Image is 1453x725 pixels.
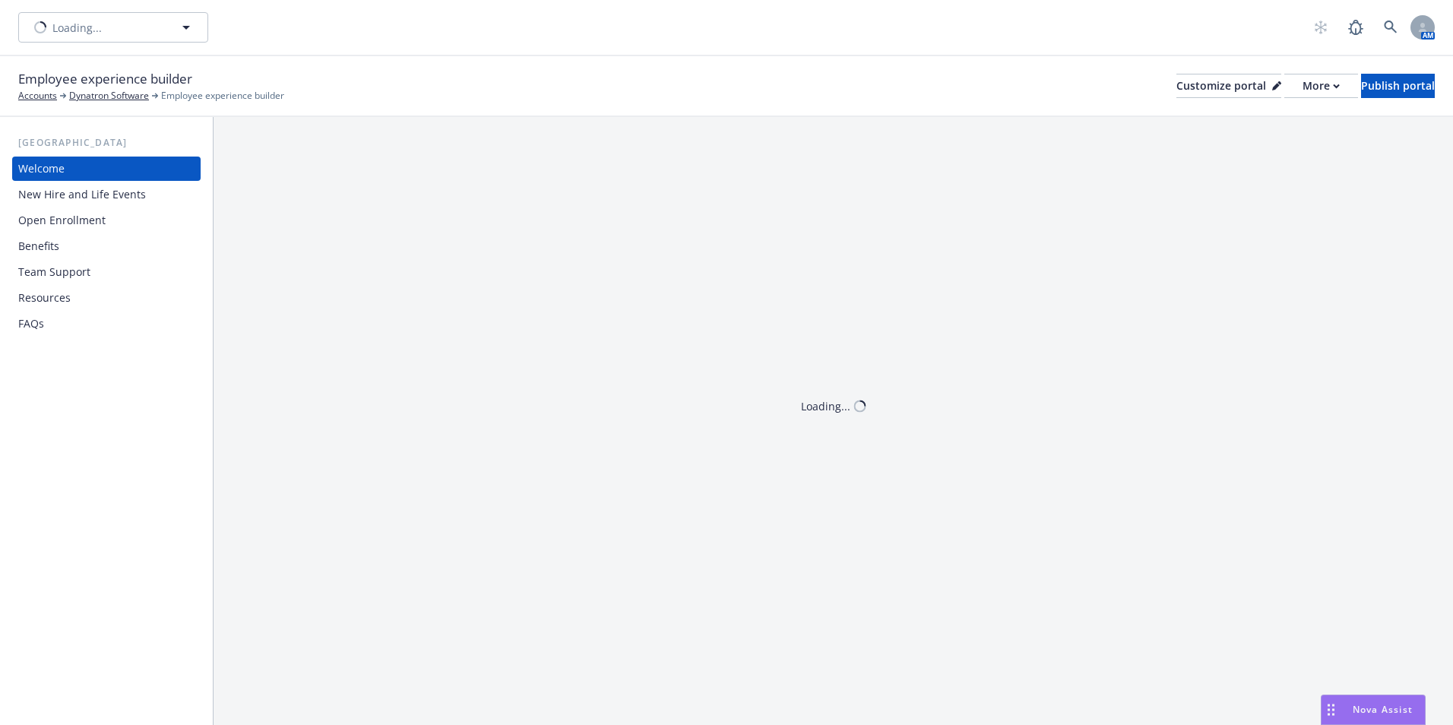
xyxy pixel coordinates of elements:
a: FAQs [12,312,201,336]
a: New Hire and Life Events [12,182,201,207]
button: More [1284,74,1358,98]
div: Benefits [18,234,59,258]
div: Welcome [18,157,65,181]
a: Welcome [12,157,201,181]
span: Employee experience builder [18,69,192,89]
span: Nova Assist [1353,703,1413,716]
div: Customize portal [1176,74,1281,97]
button: Customize portal [1176,74,1281,98]
a: Accounts [18,89,57,103]
a: Benefits [12,234,201,258]
a: Team Support [12,260,201,284]
button: Nova Assist [1321,695,1426,725]
a: Report a Bug [1341,12,1371,43]
div: Drag to move [1322,695,1341,724]
div: New Hire and Life Events [18,182,146,207]
div: Open Enrollment [18,208,106,233]
button: Loading... [18,12,208,43]
div: [GEOGRAPHIC_DATA] [12,135,201,150]
button: Publish portal [1361,74,1435,98]
div: Loading... [801,398,850,414]
a: Start snowing [1306,12,1336,43]
a: Open Enrollment [12,208,201,233]
div: FAQs [18,312,44,336]
span: Employee experience builder [161,89,284,103]
span: Loading... [52,20,102,36]
div: Team Support [18,260,90,284]
a: Search [1375,12,1406,43]
a: Resources [12,286,201,310]
div: More [1303,74,1340,97]
div: Publish portal [1361,74,1435,97]
div: Resources [18,286,71,310]
a: Dynatron Software [69,89,149,103]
